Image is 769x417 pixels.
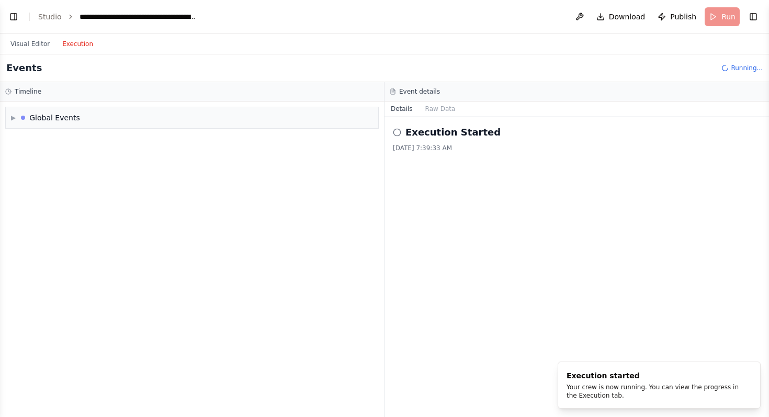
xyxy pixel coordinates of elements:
span: Download [609,12,646,22]
div: Execution started [567,370,748,381]
button: Visual Editor [4,38,56,50]
div: Global Events [29,112,80,123]
span: Running... [731,64,763,72]
div: Your crew is now running. You can view the progress in the Execution tab. [567,383,748,400]
span: Publish [670,12,696,22]
button: Show right sidebar [746,9,761,24]
h2: Execution Started [405,125,501,140]
button: Execution [56,38,99,50]
span: ▶ [11,114,16,122]
h2: Events [6,61,42,75]
button: Show left sidebar [6,9,21,24]
h3: Event details [399,87,440,96]
button: Details [384,102,419,116]
h3: Timeline [15,87,41,96]
div: [DATE] 7:39:33 AM [393,144,761,152]
button: Publish [653,7,700,26]
nav: breadcrumb [38,12,197,22]
button: Raw Data [419,102,462,116]
button: Download [592,7,650,26]
a: Studio [38,13,62,21]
